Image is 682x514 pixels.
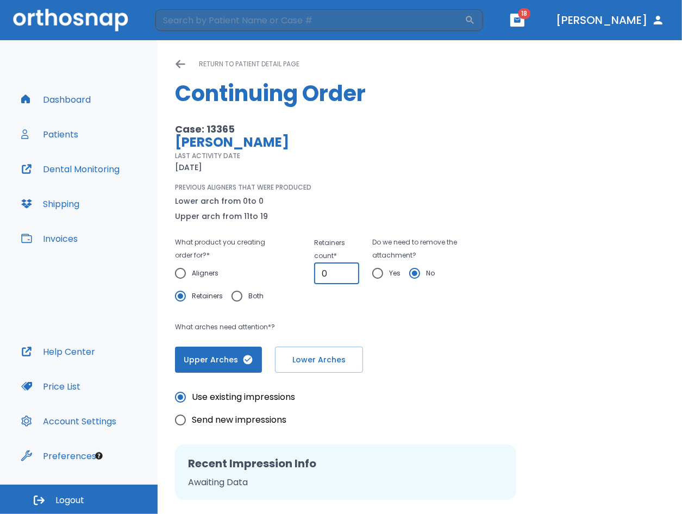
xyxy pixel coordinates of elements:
input: Search by Patient Name or Case # [155,9,465,31]
span: Logout [55,494,84,506]
button: Preferences [15,443,103,469]
button: Price List [15,373,87,399]
button: Dental Monitoring [15,156,126,182]
button: Account Settings [15,408,123,434]
p: Lower arch from 0 to 0 [175,195,268,208]
button: Invoices [15,225,84,252]
p: Case: 13365 [175,123,461,136]
button: Shipping [15,191,86,217]
span: Send new impressions [192,413,286,427]
p: return to patient detail page [199,58,299,71]
p: What arches need attention*? [175,321,461,334]
h1: Continuing Order [175,77,665,110]
span: Retainers [192,290,223,303]
img: Orthosnap [13,9,128,31]
span: Lower Arches [286,354,352,366]
p: PREVIOUS ALIGNERS THAT WERE PRODUCED [175,183,311,192]
span: No [426,267,435,280]
button: [PERSON_NAME] [552,10,669,30]
button: Upper Arches [175,347,262,373]
span: Upper Arches [186,354,251,366]
p: LAST ACTIVITY DATE [175,151,240,161]
p: [DATE] [175,161,202,174]
span: Both [248,290,264,303]
span: Yes [389,267,401,280]
span: Use existing impressions [192,391,295,404]
span: 18 [518,8,531,19]
p: [PERSON_NAME] [175,136,461,149]
button: Patients [15,121,85,147]
p: Do we need to remove the attachment? [372,236,461,262]
p: Retainers count * [314,236,359,262]
p: Awaiting Data [188,476,503,489]
span: Aligners [192,267,218,280]
p: What product you creating order for? * [175,236,279,262]
p: Upper arch from 11 to 19 [175,210,268,223]
button: Help Center [15,339,102,365]
h2: Recent Impression Info [188,455,503,472]
button: Dashboard [15,86,97,112]
div: Tooltip anchor [94,451,104,461]
button: Lower Arches [275,347,363,373]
